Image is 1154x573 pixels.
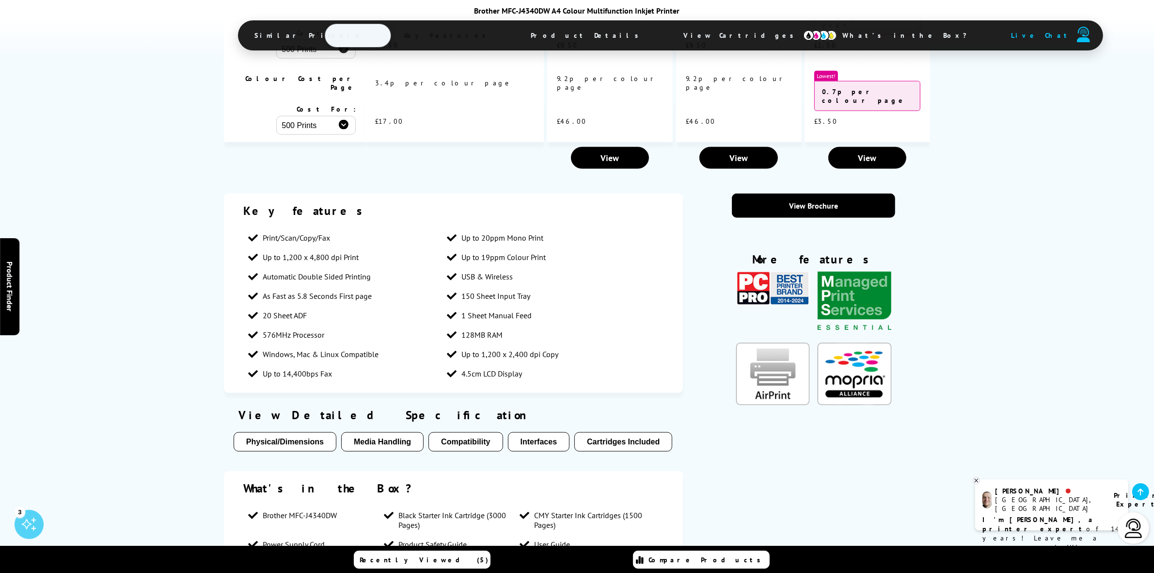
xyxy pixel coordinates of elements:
[814,71,838,81] span: Lowest!
[686,74,786,92] span: 9.2p per colour page
[699,147,777,169] a: View
[5,262,15,311] span: Product Finder
[736,343,809,405] img: AirPrint
[736,297,809,307] a: KeyFeatureModal353
[557,74,657,92] span: 9.2p per colour page
[375,117,403,126] span: £17.00
[818,272,891,334] img: Brother MPS Essential
[263,540,325,549] span: Power Supply Cord
[982,491,992,508] img: ashley-livechat.png
[398,540,467,549] span: Product Safety Guide
[360,556,489,564] span: Recently Viewed (5)
[461,291,530,301] span: 150 Sheet Input Tray
[803,30,837,41] img: cmyk-icon.svg
[263,369,332,378] span: Up to 14,400bps Fax
[633,551,770,569] a: Compare Products
[263,291,372,301] span: As Fast as 5.8 Seconds First page
[828,147,906,169] a: View
[508,432,570,452] button: Interfaces
[729,152,748,164] span: View
[996,487,1102,495] div: [PERSON_NAME]
[996,495,1102,513] div: [GEOGRAPHIC_DATA], [GEOGRAPHIC_DATA]
[263,311,307,320] span: 20 Sheet ADF
[390,24,506,47] span: Key Features
[517,24,659,47] span: Product Details
[534,510,646,530] span: CMY Starter Ink Cartridges (1500 Pages)
[375,79,512,87] span: 3.4p per colour page
[263,272,371,281] span: Automatic Double Sided Printing
[858,152,877,164] span: View
[571,147,649,169] a: View
[736,272,809,305] img: PC Pro Award
[818,397,891,407] a: KeyFeatureModal324
[732,252,895,272] div: More features
[982,515,1095,533] b: I'm [PERSON_NAME], a printer expert
[828,24,991,47] span: What’s in the Box?
[818,326,891,336] a: KeyFeatureModal340
[814,81,920,111] div: 0.7p per colour page
[341,432,424,452] button: Media Handling
[263,233,330,243] span: Print/Scan/Copy/Fax
[461,330,503,340] span: 128MB RAM
[669,23,818,48] span: View Cartridges
[297,105,356,114] span: Cost For:
[243,481,664,496] div: What's in the Box?
[243,203,664,218] div: Key features
[263,330,324,340] span: 576MHz Processor
[461,252,546,262] span: Up to 19ppm Colour Print
[238,6,917,16] div: Brother MFC-J4340DW A4 Colour Multifunction Inkjet Printer
[234,408,673,423] div: View Detailed Specification
[557,117,586,126] span: £46.00
[1077,27,1091,42] img: user-headset-duotone.svg
[534,540,570,549] span: User Guide
[982,515,1121,561] p: of 14 years! Leave me a message and I'll respond ASAP
[461,272,513,281] span: USB & Wireless
[354,551,490,569] a: Recently Viewed (5)
[263,510,337,520] span: Brother MFC-J4340DW
[398,510,510,530] span: Black Starter Ink Cartridge (3000 Pages)
[732,194,895,218] a: View Brochure
[649,556,766,564] span: Compare Products
[15,507,25,517] div: 3
[736,397,809,407] a: KeyFeatureModal85
[686,117,715,126] span: £46.00
[461,369,522,378] span: 4.5cm LCD Display
[263,349,379,359] span: Windows, Mac & Linux Compatible
[818,343,891,405] img: Mopria Certified
[461,311,532,320] span: 1 Sheet Manual Feed
[461,349,558,359] span: Up to 1,200 x 2,400 dpi Copy
[263,252,359,262] span: Up to 1,200 x 4,800 dpi Print
[814,117,838,126] span: £3.50
[601,152,619,164] span: View
[1012,31,1072,40] span: Live Chat
[1124,519,1143,538] img: user-headset-light.svg
[428,432,503,452] button: Compatibility
[574,432,672,452] button: Cartridges Included
[234,432,336,452] button: Physical/Dimensions
[461,233,543,243] span: Up to 20ppm Mono Print
[240,24,379,47] span: Similar Printers
[245,74,356,92] span: Colour Cost per Page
